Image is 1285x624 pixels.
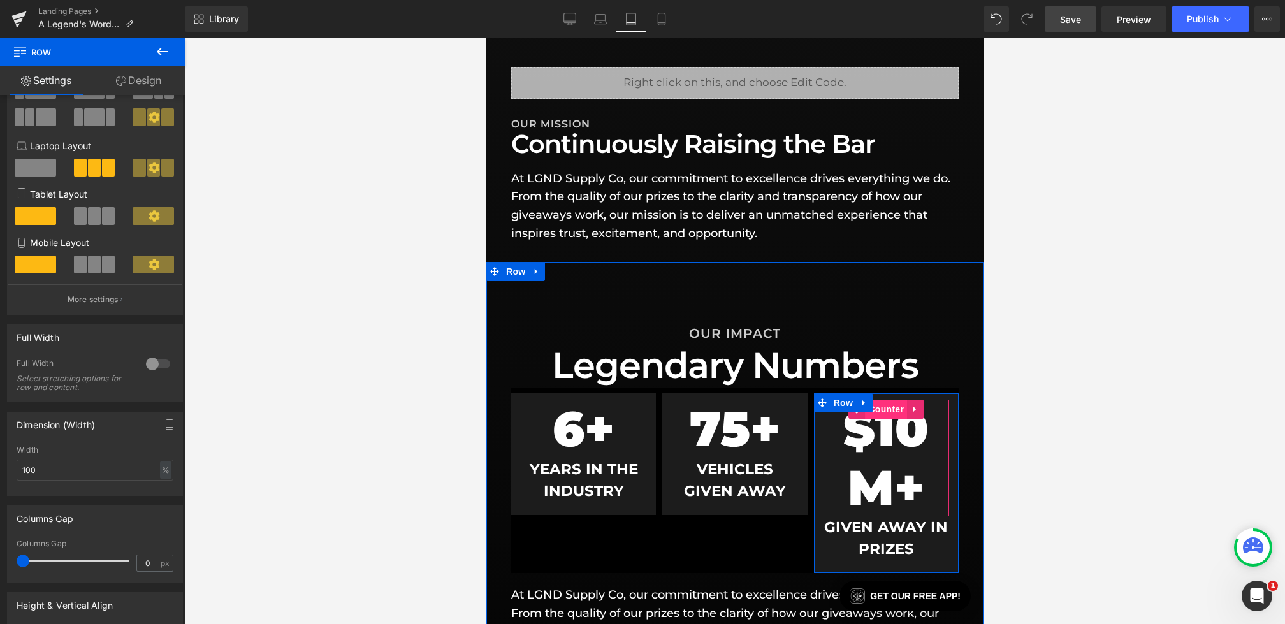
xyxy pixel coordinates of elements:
[1242,581,1272,611] iframe: Intercom live chat
[1268,581,1278,591] span: 1
[209,13,239,25] span: Library
[337,478,463,522] h1: GIVEN AWAY IN PRIZES
[25,304,472,351] h1: Legendary Numbers
[344,355,370,374] span: Row
[1172,6,1249,32] button: Publish
[13,38,140,66] span: Row
[34,420,160,464] h1: YEARS IN THE INDUSTRY
[17,412,95,430] div: Dimension (Width)
[984,6,1009,32] button: Undo
[42,224,59,243] a: Expand / Collapse
[421,361,437,381] a: Expand / Collapse
[17,358,133,372] div: Full Width
[161,559,171,567] span: px
[66,361,98,420] span: 6
[17,325,59,343] div: Full Width
[388,361,442,420] span: 10
[361,419,438,479] span: M+
[98,361,128,420] span: +
[17,224,42,243] span: Row
[357,361,388,420] span: $
[17,593,113,611] div: Height & Vertical Align
[17,506,73,524] div: Columns Gap
[17,187,173,201] p: Tablet Layout
[384,550,474,565] div: GET OUR FREE APP!
[1254,6,1280,32] button: More
[203,361,264,420] span: 75
[1014,6,1040,32] button: Redo
[25,80,472,93] h4: OUR MISSION
[38,6,185,17] a: Landing Pages
[1101,6,1166,32] a: Preview
[17,139,173,152] p: Laptop Layout
[10,523,117,576] iframe: Marketing Popup
[616,6,646,32] a: Tablet
[555,6,585,32] a: Desktop
[370,355,386,374] a: Expand / Collapse
[185,420,311,464] h1: VEHICLES GIVEN AWAY
[160,461,171,479] div: %
[25,93,472,119] h1: Continuously Raising the Bar
[185,6,248,32] a: New Library
[1117,13,1151,26] span: Preview
[379,361,421,381] span: Counter
[17,539,173,548] div: Columns Gap
[25,548,472,621] p: At LGND Supply Co, our commitment to excellence drives everything we do. From the quality of our ...
[585,6,616,32] a: Laptop
[17,446,173,454] div: Width
[92,66,185,95] a: Design
[264,361,294,420] span: +
[25,131,472,205] p: At LGND Supply Co, our commitment to excellence drives everything we do. From the quality of our ...
[8,284,182,314] button: More settings
[646,6,677,32] a: Mobile
[17,374,131,392] div: Select stretching options for row and content.
[25,287,472,304] h4: OUR IMPACT
[17,236,173,249] p: Mobile Layout
[17,460,173,481] input: auto
[1060,13,1081,26] span: Save
[1187,14,1219,24] span: Publish
[38,19,119,29] span: A Legend's Word...
[68,294,119,305] p: More settings
[363,550,379,565] img: Logo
